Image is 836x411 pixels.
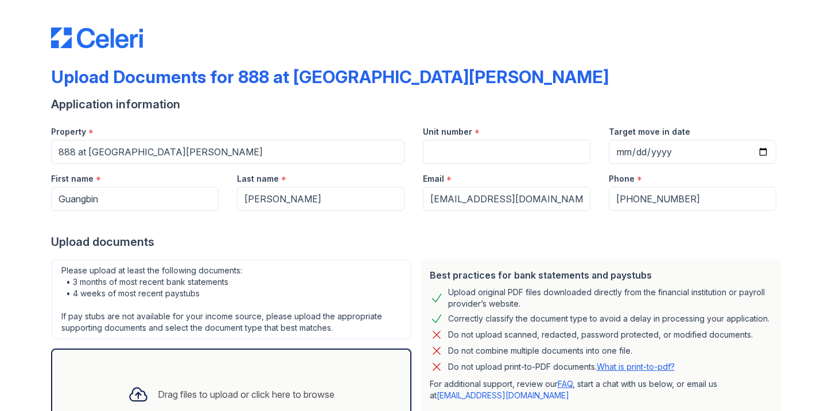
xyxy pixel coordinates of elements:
div: Best practices for bank statements and paystubs [430,268,772,282]
a: What is print-to-pdf? [597,362,675,371]
div: Do not combine multiple documents into one file. [448,344,632,358]
div: Upload original PDF files downloaded directly from the financial institution or payroll provider’... [448,287,772,310]
label: Unit number [423,126,472,138]
p: Do not upload print-to-PDF documents. [448,361,675,373]
div: Correctly classify the document type to avoid a delay in processing your application. [448,312,769,326]
label: Last name [237,173,279,185]
label: Phone [609,173,635,185]
img: CE_Logo_Blue-a8612792a0a2168367f1c8372b55b34899dd931a85d93a1a3d3e32e68fde9ad4.png [51,28,143,48]
label: Target move in date [609,126,690,138]
label: First name [51,173,94,185]
div: Please upload at least the following documents: • 3 months of most recent bank statements • 4 wee... [51,259,411,339]
label: Property [51,126,86,138]
p: For additional support, review our , start a chat with us below, or email us at [430,378,772,401]
div: Drag files to upload or click here to browse [158,387,335,401]
a: FAQ [558,379,573,389]
div: Upload documents [51,234,786,250]
a: [EMAIL_ADDRESS][DOMAIN_NAME] [437,390,569,400]
div: Upload Documents for 888 at [GEOGRAPHIC_DATA][PERSON_NAME] [51,66,609,87]
label: Email [423,173,444,185]
div: Do not upload scanned, redacted, password protected, or modified documents. [448,328,753,342]
div: Application information [51,96,786,112]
